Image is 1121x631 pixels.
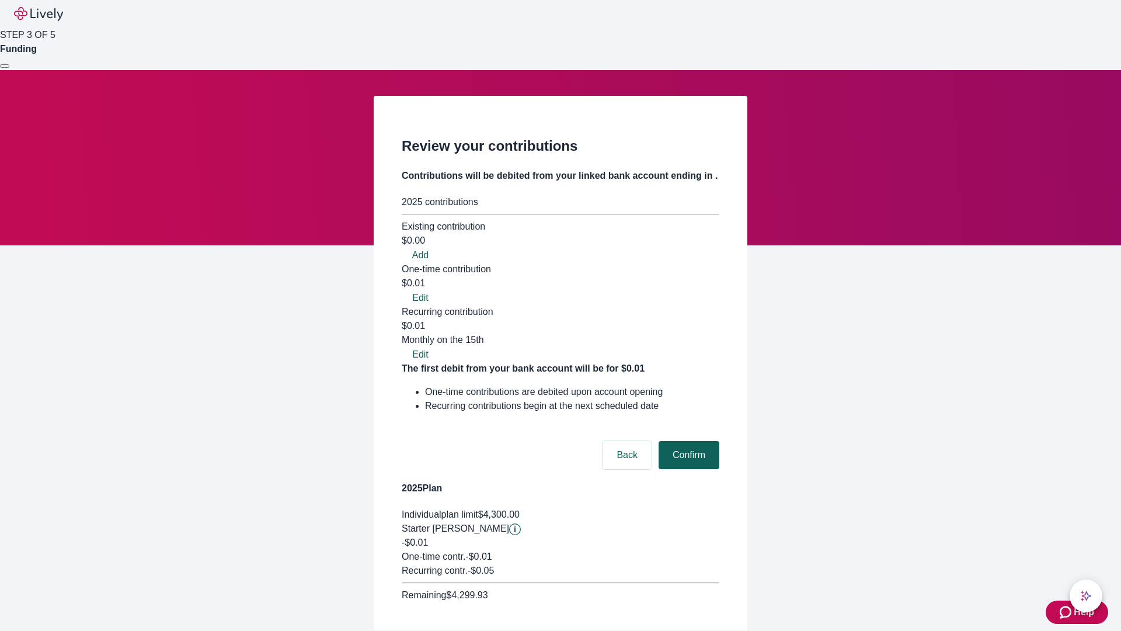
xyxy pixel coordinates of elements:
div: 2025 contributions [402,195,719,209]
svg: Starter penny details [509,523,521,535]
svg: Zendesk support icon [1060,605,1074,619]
span: One-time contr. [402,552,465,561]
svg: Lively AI Assistant [1080,590,1092,602]
span: $4,299.93 [446,590,488,600]
img: Lively [14,7,63,21]
h2: Review your contributions [402,136,719,157]
span: Individual plan limit [402,509,478,519]
div: $0.01 [402,319,719,347]
button: Zendesk support iconHelp [1046,601,1108,624]
span: Help [1074,605,1094,619]
span: - $0.05 [468,566,494,575]
strong: The first debit from your bank account will be for $0.01 [402,363,645,373]
li: Recurring contributions begin at the next scheduled date [425,399,719,413]
span: - $0.01 [465,552,492,561]
span: $4,300.00 [478,509,520,519]
h4: Contributions will be debited from your linked bank account ending in . [402,169,719,183]
button: Edit [402,348,439,362]
div: Recurring contribution [402,305,719,319]
span: Recurring contr. [402,566,468,575]
button: Lively will contribute $0.01 to establish your account [509,523,521,535]
div: One-time contribution [402,262,719,276]
span: Remaining [402,590,446,600]
button: Add [402,248,439,262]
span: Starter [PERSON_NAME] [402,523,509,533]
div: $0.01 [402,276,719,290]
div: Existing contribution [402,220,719,234]
span: -$0.01 [402,538,428,547]
button: Back [603,441,652,469]
button: Edit [402,291,439,305]
div: $0.00 [402,234,719,248]
h4: 2025 Plan [402,481,719,495]
button: chat [1070,580,1102,612]
div: Monthly on the 15th [402,333,719,347]
button: Confirm [659,441,719,469]
li: One-time contributions are debited upon account opening [425,385,719,399]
